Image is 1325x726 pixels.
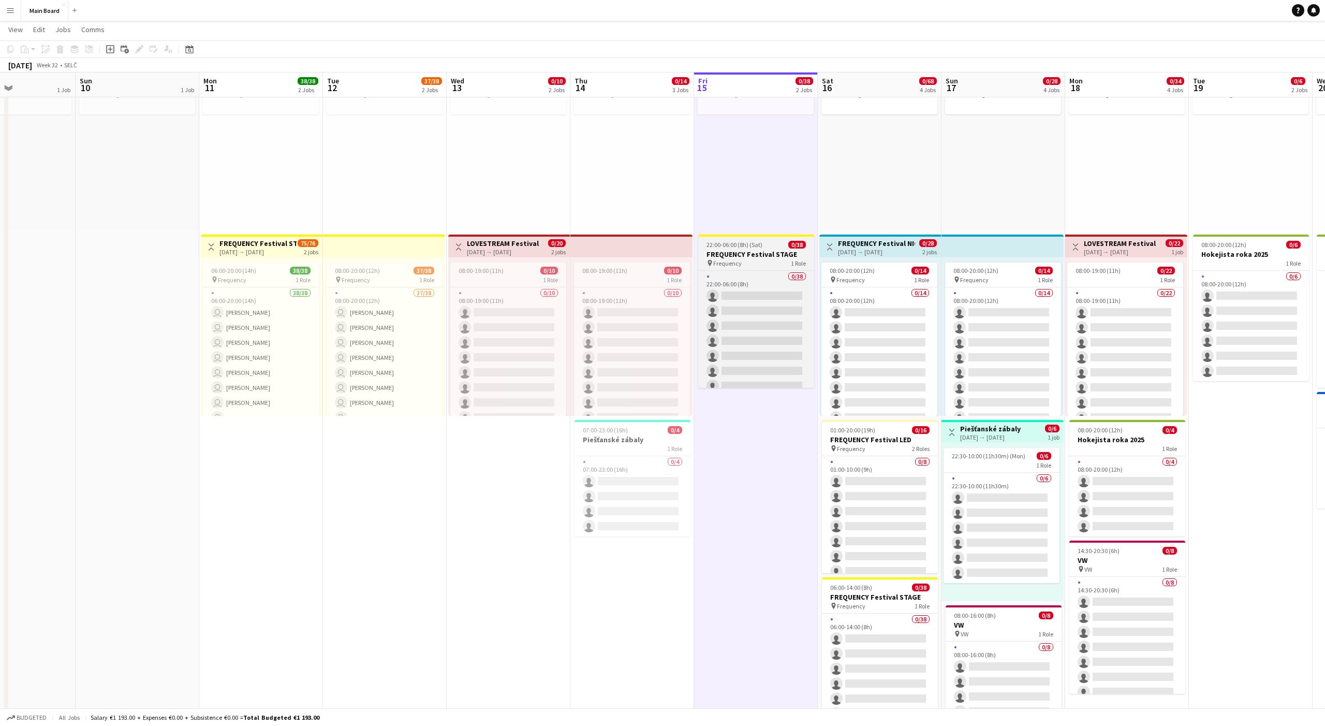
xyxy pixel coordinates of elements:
[467,248,539,256] div: [DATE] → [DATE]
[1162,547,1177,555] span: 0/8
[1193,271,1309,381] app-card-role: 0/608:00-20:00 (12h)
[298,86,318,94] div: 2 Jobs
[836,276,865,284] span: Frequency
[1201,241,1246,249] span: 08:00-20:00 (12h)
[449,82,464,94] span: 13
[796,77,813,85] span: 0/38
[1167,86,1184,94] div: 4 Jobs
[1171,247,1183,256] div: 1 job
[837,602,865,610] span: Frequency
[421,77,442,85] span: 37/38
[922,247,937,256] div: 2 jobs
[1043,77,1061,85] span: 0/28
[5,712,48,723] button: Budgeted
[1036,461,1051,469] span: 1 Role
[81,25,105,34] span: Comms
[575,420,690,536] div: 07:00-23:00 (16h)0/4Piešťanské zábaly1 Role0/407:00-23:00 (16h)
[946,620,1062,630] h3: VW
[548,77,566,85] span: 0/10
[837,445,865,453] span: Frequency
[796,86,813,94] div: 2 Jobs
[1084,248,1156,256] div: [DATE] → [DATE]
[1069,76,1083,85] span: Mon
[668,426,682,434] span: 0/4
[919,77,937,85] span: 0/68
[822,76,833,85] span: Sat
[1069,420,1185,536] app-job-card: 08:00-20:00 (12h)0/4Hokejista roka 20251 Role0/408:00-20:00 (12h)
[830,584,872,591] span: 06:00-14:00 (8h)
[912,445,930,453] span: 2 Roles
[8,60,32,70] div: [DATE]
[1069,541,1185,694] app-job-card: 14:30-20:30 (6h)0/8VW VW1 Role0/814:30-20:30 (6h)
[1166,239,1183,247] span: 0/22
[574,287,690,458] app-card-role: 0/1008:00-19:00 (11h)
[1162,565,1177,573] span: 1 Role
[960,276,989,284] span: Frequency
[1157,267,1175,274] span: 0/22
[952,452,1025,460] span: 22:30-10:00 (11h30m) (Mon)
[8,25,23,34] span: View
[574,263,690,416] app-job-card: 08:00-19:00 (11h)0/101 Role0/1008:00-19:00 (11h)
[551,247,566,256] div: 2 jobs
[944,473,1059,583] app-card-role: 0/622:30-10:00 (11h30m)
[29,23,49,36] a: Edit
[219,239,297,248] h3: FREQUENCY Festival STAGE
[698,250,814,259] h3: FREQUENCY Festival STAGE
[219,248,297,256] div: [DATE] → [DATE]
[838,239,915,248] h3: FREQUENCY Festival NIGHT PARK
[298,77,318,85] span: 38/38
[419,276,434,284] span: 1 Role
[467,239,539,248] h3: LOVESTREAM Festival
[64,61,77,69] div: SELČ
[34,61,60,69] span: Week 32
[450,287,566,458] app-card-role: 0/1008:00-19:00 (11h)
[304,247,318,256] div: 2 jobs
[575,435,690,444] h3: Piešťanské zábaly
[422,86,441,94] div: 2 Jobs
[920,86,936,94] div: 4 Jobs
[1193,250,1309,259] h3: Hokejista roka 2025
[342,276,370,284] span: Frequency
[1193,76,1205,85] span: Tue
[672,77,689,85] span: 0/14
[954,612,996,619] span: 08:00-16:00 (8h)
[218,276,246,284] span: Frequency
[575,456,690,536] app-card-role: 0/407:00-23:00 (16h)
[821,287,937,518] app-card-role: 0/1408:00-20:00 (12h)
[945,263,1061,416] app-job-card: 08:00-20:00 (12h)0/14 Frequency1 Role0/1408:00-20:00 (12h)
[1038,630,1053,638] span: 1 Role
[1067,263,1183,416] div: 08:00-19:00 (11h)0/221 Role0/2208:00-19:00 (11h)
[1160,276,1175,284] span: 1 Role
[549,86,565,94] div: 2 Jobs
[243,714,319,721] span: Total Budgeted €1 193.00
[946,76,958,85] span: Sun
[78,82,92,94] span: 10
[915,602,930,610] span: 1 Role
[1078,426,1123,434] span: 08:00-20:00 (12h)
[1291,86,1307,94] div: 2 Jobs
[953,267,998,274] span: 08:00-20:00 (12h)
[664,267,682,274] span: 0/10
[822,420,938,573] div: 01:00-20:00 (19h)0/16FREQUENCY Festival LED Frequency2 Roles0/801:00-10:00 (9h)
[1069,435,1185,444] h3: Hokejista roka 2025
[1076,267,1121,274] span: 08:00-19:00 (11h)
[203,263,319,416] div: 06:00-20:00 (14h)38/38 Frequency1 Role38/3806:00-20:00 (14h) [PERSON_NAME] [PERSON_NAME] [PERSON_...
[459,267,504,274] span: 08:00-19:00 (11h)
[822,592,938,602] h3: FREQUENCY Festival STAGE
[822,435,938,444] h3: FREQUENCY Festival LED
[202,82,217,94] span: 11
[822,456,938,597] app-card-role: 0/801:00-10:00 (9h)
[414,267,434,274] span: 37/38
[713,259,742,267] span: Frequency
[912,426,930,434] span: 0/16
[1084,565,1092,573] span: VW
[1045,425,1059,432] span: 0/6
[181,86,194,94] div: 1 Job
[672,86,689,94] div: 3 Jobs
[1048,432,1059,441] div: 1 job
[548,239,566,247] span: 0/20
[1043,86,1060,94] div: 4 Jobs
[1167,77,1184,85] span: 0/34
